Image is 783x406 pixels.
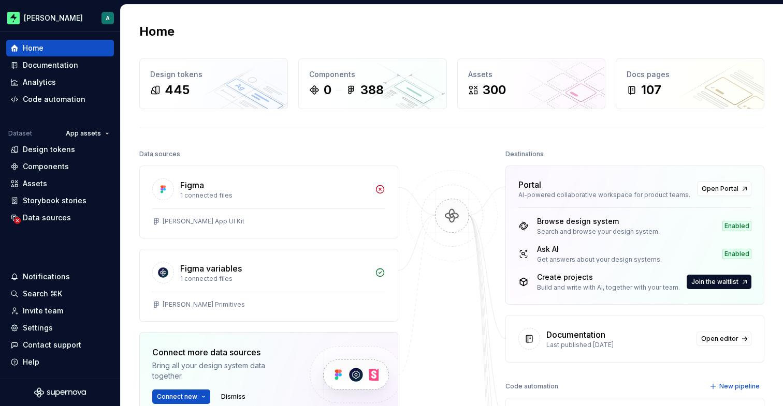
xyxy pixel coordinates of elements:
[457,58,606,109] a: Assets300
[6,337,114,353] button: Contact support
[697,332,751,346] a: Open editor
[23,178,47,189] div: Assets
[518,191,691,199] div: AI-powered collaborative workspace for product teams.
[298,58,447,109] a: Components0388
[701,335,738,343] span: Open editor
[518,178,541,191] div: Portal
[34,387,86,398] svg: Supernova Logo
[23,43,44,53] div: Home
[6,175,114,192] a: Assets
[23,340,81,350] div: Contact support
[6,141,114,158] a: Design tokens
[6,192,114,209] a: Storybook stories
[702,185,738,193] span: Open Portal
[537,283,680,292] div: Build and write with AI, together with your team.
[139,23,175,40] h2: Home
[8,129,32,138] div: Dataset
[697,182,751,196] a: Open Portal
[6,74,114,91] a: Analytics
[360,82,384,98] div: 388
[691,278,738,286] span: Join the waitlist
[6,303,114,319] a: Invite team
[483,82,506,98] div: 300
[23,144,75,155] div: Design tokens
[150,69,277,80] div: Design tokens
[139,166,398,238] a: Figma1 connected files[PERSON_NAME] App UI Kit
[66,129,101,138] span: App assets
[23,94,85,104] div: Code automation
[309,69,436,80] div: Components
[23,323,53,333] div: Settings
[163,300,245,309] div: [PERSON_NAME] Primitives
[6,57,114,73] a: Documentation
[24,13,83,23] div: [PERSON_NAME]
[6,320,114,336] a: Settings
[505,147,544,161] div: Destinations
[2,7,118,29] button: [PERSON_NAME]A
[23,357,39,367] div: Help
[706,379,764,394] button: New pipeline
[23,289,62,299] div: Search ⌘K
[23,213,71,223] div: Data sources
[165,82,190,98] div: 445
[537,244,662,254] div: Ask AI
[505,379,558,394] div: Code automation
[324,82,331,98] div: 0
[139,58,288,109] a: Design tokens445
[23,306,63,316] div: Invite team
[180,191,369,200] div: 1 connected files
[6,158,114,175] a: Components
[180,262,242,275] div: Figma variables
[6,91,114,108] a: Code automation
[546,328,605,341] div: Documentation
[216,389,250,404] button: Dismiss
[537,272,680,282] div: Create projects
[6,268,114,285] button: Notifications
[139,249,398,322] a: Figma variables1 connected files[PERSON_NAME] Primitives
[221,393,245,401] span: Dismiss
[152,389,210,404] button: Connect new
[627,69,753,80] div: Docs pages
[719,382,760,390] span: New pipeline
[537,228,660,236] div: Search and browse your design system.
[163,217,244,225] div: [PERSON_NAME] App UI Kit
[139,147,180,161] div: Data sources
[616,58,764,109] a: Docs pages107
[7,12,20,24] img: f96ba1ec-f50a-46f8-b004-b3e0575dda59.png
[180,179,204,191] div: Figma
[23,77,56,87] div: Analytics
[106,14,110,22] div: A
[61,126,114,141] button: App assets
[722,249,751,259] div: Enabled
[180,275,369,283] div: 1 connected files
[23,60,78,70] div: Documentation
[687,275,751,289] button: Join the waitlist
[6,40,114,56] a: Home
[23,161,69,172] div: Components
[641,82,661,98] div: 107
[157,393,197,401] span: Connect new
[152,360,292,381] div: Bring all your design system data together.
[468,69,595,80] div: Assets
[6,209,114,226] a: Data sources
[546,341,690,349] div: Last published [DATE]
[23,272,70,282] div: Notifications
[6,354,114,370] button: Help
[152,346,292,358] div: Connect more data sources
[537,255,662,264] div: Get answers about your design systems.
[6,285,114,302] button: Search ⌘K
[537,216,660,227] div: Browse design system
[722,221,751,231] div: Enabled
[23,196,86,206] div: Storybook stories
